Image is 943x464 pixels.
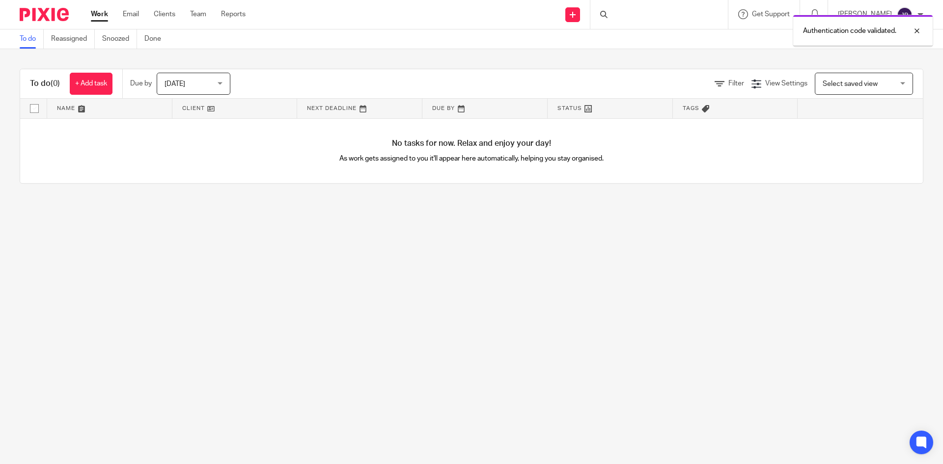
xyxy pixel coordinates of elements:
a: + Add task [70,73,112,95]
a: Reassigned [51,29,95,49]
a: Clients [154,9,175,19]
a: Done [144,29,168,49]
a: Snoozed [102,29,137,49]
a: Work [91,9,108,19]
a: Email [123,9,139,19]
span: Tags [683,106,699,111]
img: svg%3E [897,7,913,23]
h1: To do [30,79,60,89]
span: (0) [51,80,60,87]
h4: No tasks for now. Relax and enjoy your day! [20,138,923,149]
a: Team [190,9,206,19]
a: To do [20,29,44,49]
span: View Settings [765,80,807,87]
p: Authentication code validated. [803,26,896,36]
a: Reports [221,9,246,19]
p: Due by [130,79,152,88]
span: Filter [728,80,744,87]
p: As work gets assigned to you it'll appear here automatically, helping you stay organised. [246,154,697,164]
span: Select saved view [823,81,878,87]
span: [DATE] [165,81,185,87]
img: Pixie [20,8,69,21]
